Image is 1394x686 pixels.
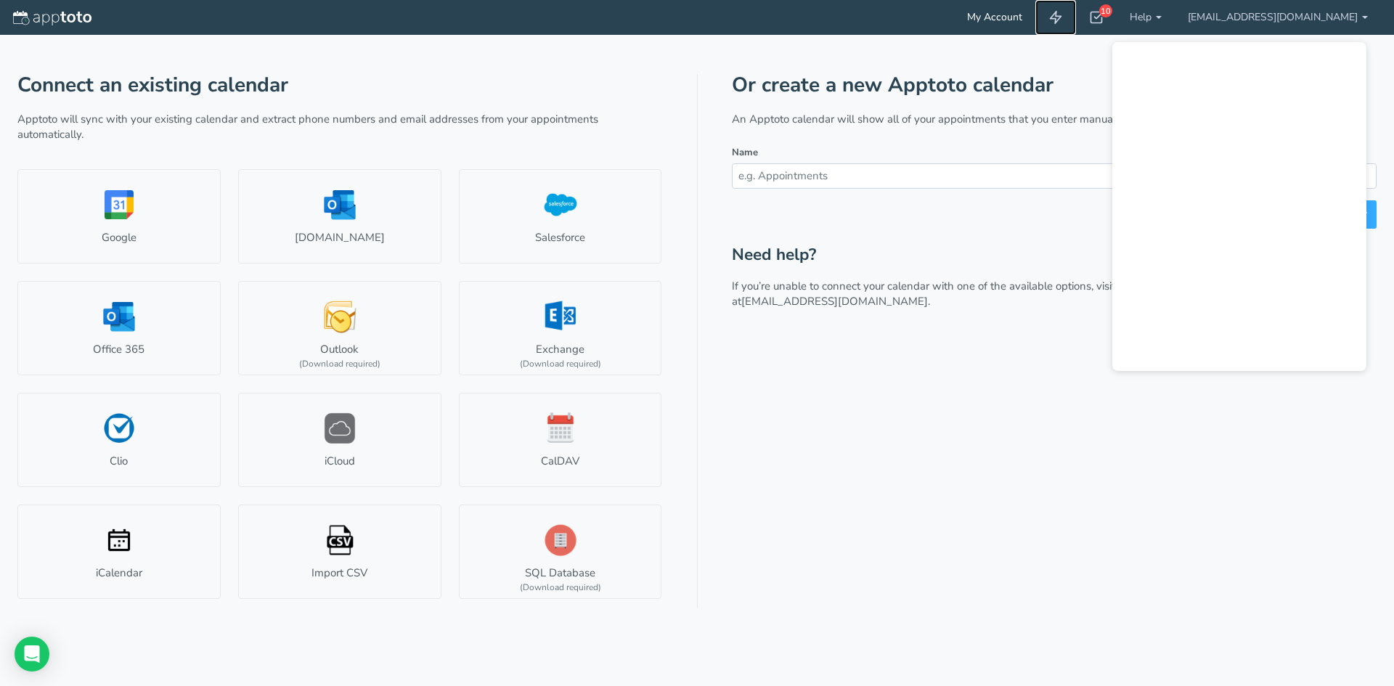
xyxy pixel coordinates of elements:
[741,294,930,309] a: [EMAIL_ADDRESS][DOMAIN_NAME].
[459,393,662,487] a: CalDAV
[732,246,1377,264] h2: Need help?
[238,505,441,599] a: Import CSV
[459,169,662,264] a: Salesforce
[17,505,221,599] a: iCalendar
[732,163,1377,189] input: e.g. Appointments
[13,11,91,25] img: logo-apptoto--white.svg
[238,393,441,487] a: iCloud
[238,281,441,375] a: Outlook
[17,112,662,143] p: Apptoto will sync with your existing calendar and extract phone numbers and email addresses from ...
[520,581,601,594] div: (Download required)
[1099,4,1112,17] div: 10
[15,637,49,671] div: Open Intercom Messenger
[17,169,221,264] a: Google
[520,358,601,370] div: (Download required)
[459,505,662,599] a: SQL Database
[17,281,221,375] a: Office 365
[17,393,221,487] a: Clio
[459,281,662,375] a: Exchange
[732,74,1377,97] h1: Or create a new Apptoto calendar
[732,146,758,160] label: Name
[732,279,1377,310] p: If you’re unable to connect your calendar with one of the available options, visit our page or em...
[17,74,662,97] h1: Connect an existing calendar
[238,169,441,264] a: [DOMAIN_NAME]
[732,112,1377,127] p: An Apptoto calendar will show all of your appointments that you enter manually and will also allo...
[299,358,380,370] div: (Download required)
